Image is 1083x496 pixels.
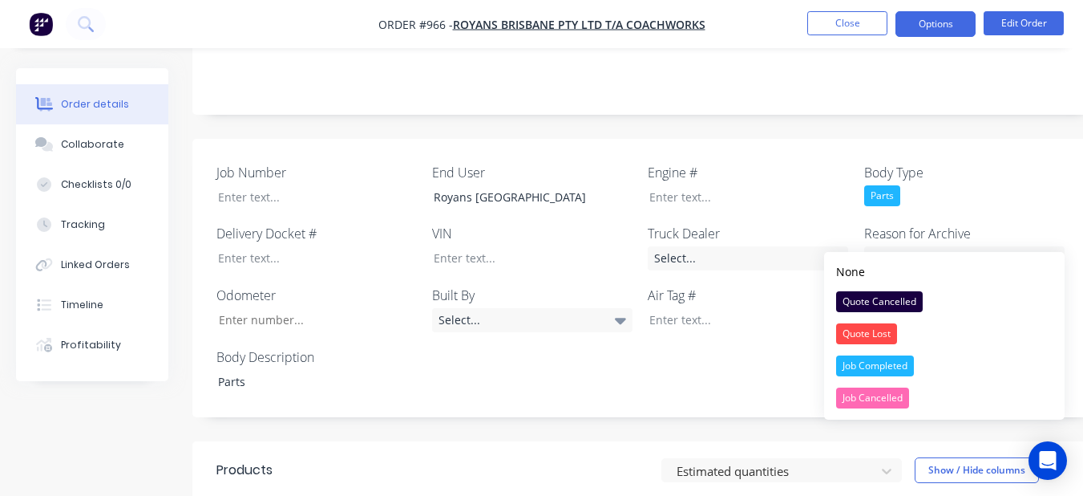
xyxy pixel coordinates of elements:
div: Parts [864,185,900,206]
label: Body Description [216,348,417,367]
button: Quote Lost [824,318,1065,350]
div: Products [216,461,273,480]
button: Collaborate [16,124,168,165]
div: Linked Orders [61,258,130,272]
button: Linked Orders [16,245,168,285]
div: Profitability [61,338,121,352]
button: None [824,258,1065,286]
label: Reason for Archive [864,224,1065,243]
div: Timeline [61,298,103,312]
div: Select... [648,246,848,270]
button: Edit Order [984,11,1064,35]
div: Checklists 0/0 [61,177,131,192]
button: Job Cancelled [824,382,1065,414]
div: None [836,263,865,280]
label: Truck Dealer [648,224,848,243]
button: Job Completed [824,350,1065,382]
label: Body Type [864,163,1065,182]
button: Options [895,11,976,37]
button: Close [807,11,887,35]
span: Order #966 - [378,17,453,32]
div: Open Intercom Messenger [1028,441,1067,480]
input: Enter number... [205,308,417,332]
label: Engine # [648,163,848,182]
button: Order details [16,84,168,124]
label: Air Tag # [648,286,848,305]
div: Order details [61,97,129,112]
label: Delivery Docket # [216,224,417,243]
div: Quote Cancelled [836,291,923,312]
div: Royans [GEOGRAPHIC_DATA] [421,185,621,209]
button: Show / Hide columns [915,457,1039,483]
div: Job Cancelled [836,388,909,409]
div: Quote Lost [836,323,897,344]
button: Profitability [16,325,168,365]
a: Royans Brisbane Pty Ltd t/a COACHWORKS [453,17,705,32]
label: Odometer [216,286,417,305]
button: Checklists 0/0 [16,165,168,205]
button: Tracking [16,205,168,245]
div: Select... [864,246,1065,270]
img: Factory [29,12,53,36]
label: VIN [432,224,632,243]
label: Job Number [216,163,417,182]
div: Job Completed [836,356,914,376]
div: Collaborate [61,137,124,152]
label: Built By [432,286,632,305]
button: Timeline [16,285,168,325]
div: Select... [432,308,632,332]
div: Tracking [61,218,105,232]
label: End User [432,163,632,182]
div: Parts [205,370,406,393]
button: Quote Cancelled [824,286,1065,318]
